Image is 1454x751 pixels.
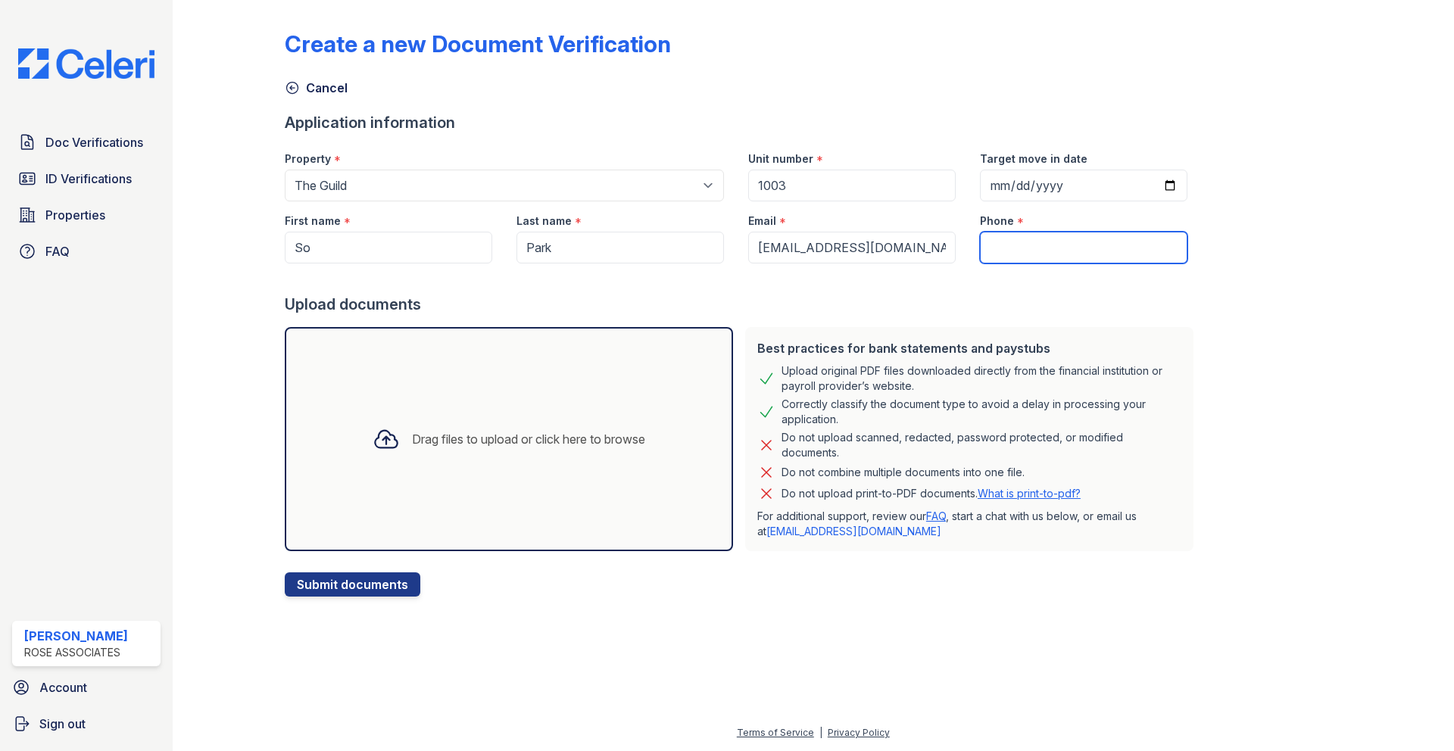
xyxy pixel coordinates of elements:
[737,727,814,738] a: Terms of Service
[24,627,128,645] div: [PERSON_NAME]
[782,430,1181,460] div: Do not upload scanned, redacted, password protected, or modified documents.
[12,236,161,266] a: FAQ
[285,79,348,97] a: Cancel
[6,672,167,703] a: Account
[782,397,1181,427] div: Correctly classify the document type to avoid a delay in processing your application.
[412,430,645,448] div: Drag files to upload or click here to browse
[6,709,167,739] a: Sign out
[980,213,1014,229] label: Phone
[285,572,420,597] button: Submit documents
[978,487,1081,500] a: What is print-to-pdf?
[39,678,87,696] span: Account
[24,645,128,660] div: Rose Associates
[285,30,671,58] div: Create a new Document Verification
[285,112,1200,133] div: Application information
[45,133,143,151] span: Doc Verifications
[12,164,161,194] a: ID Verifications
[782,463,1025,481] div: Do not combine multiple documents into one file.
[45,170,132,188] span: ID Verifications
[45,242,70,260] span: FAQ
[757,339,1181,357] div: Best practices for bank statements and paystubs
[516,213,572,229] label: Last name
[285,213,341,229] label: First name
[766,525,941,538] a: [EMAIL_ADDRESS][DOMAIN_NAME]
[748,213,776,229] label: Email
[45,206,105,224] span: Properties
[782,363,1181,394] div: Upload original PDF files downloaded directly from the financial institution or payroll provider’...
[12,200,161,230] a: Properties
[39,715,86,733] span: Sign out
[285,294,1200,315] div: Upload documents
[926,509,946,522] a: FAQ
[285,151,331,167] label: Property
[757,509,1181,539] p: For additional support, review our , start a chat with us below, or email us at
[748,151,813,167] label: Unit number
[12,127,161,157] a: Doc Verifications
[828,727,890,738] a: Privacy Policy
[6,48,167,79] img: CE_Logo_Blue-a8612792a0a2168367f1c8372b55b34899dd931a85d93a1a3d3e32e68fde9ad4.png
[782,486,1081,501] p: Do not upload print-to-PDF documents.
[980,151,1087,167] label: Target move in date
[819,727,822,738] div: |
